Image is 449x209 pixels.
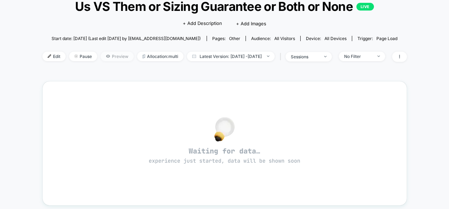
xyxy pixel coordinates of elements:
img: edit [48,54,51,58]
span: Waiting for data… [55,146,394,165]
img: end [324,56,327,57]
span: Edit [42,52,66,61]
img: no_data [214,117,235,142]
span: Device: [300,36,352,41]
span: | [278,52,286,62]
img: end [267,55,269,57]
span: Start date: [DATE] (Last edit [DATE] by [EMAIL_ADDRESS][DOMAIN_NAME]) [52,36,201,41]
p: LIVE [356,3,374,11]
span: Pause [69,52,97,61]
div: Audience: [251,36,295,41]
span: experience just started, data will be shown soon [149,157,300,164]
span: + Add Images [236,21,266,26]
span: + Add Description [183,20,222,27]
div: Trigger: [357,36,397,41]
img: calendar [192,54,196,58]
span: All Visitors [274,36,295,41]
img: end [377,55,380,57]
span: Allocation: multi [137,52,183,61]
img: end [74,54,78,58]
span: Preview [101,52,134,61]
div: No Filter [344,54,372,59]
span: Page Load [376,36,397,41]
span: all devices [324,36,347,41]
img: rebalance [142,54,145,58]
div: Pages: [212,36,240,41]
span: Latest Version: [DATE] - [DATE] [187,52,275,61]
span: other [229,36,240,41]
div: sessions [291,54,319,59]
